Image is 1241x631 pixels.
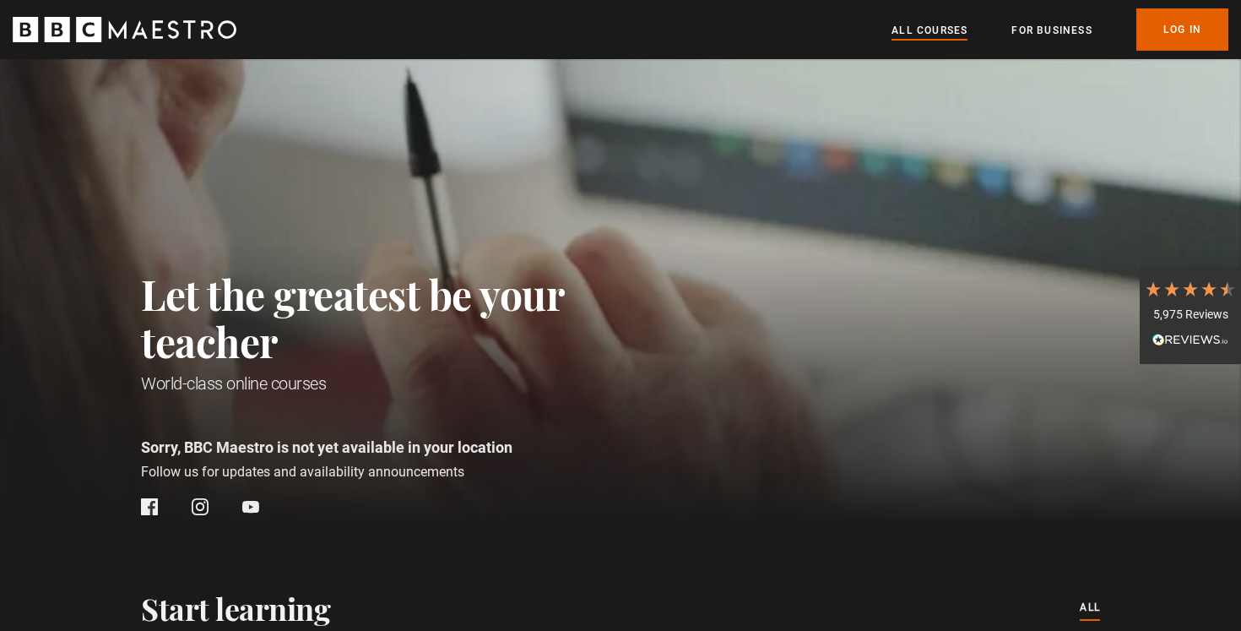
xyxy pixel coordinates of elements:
h2: Let the greatest be your teacher [141,270,639,365]
a: Log In [1136,8,1228,51]
h1: World-class online courses [141,372,639,395]
div: 5,975 ReviewsRead All Reviews [1140,267,1241,365]
p: Follow us for updates and availability announcements [141,462,639,482]
img: REVIEWS.io [1152,334,1228,345]
div: 5,975 Reviews [1144,307,1237,324]
div: 4.7 Stars [1144,280,1237,298]
svg: BBC Maestro [13,17,236,42]
nav: Primary [891,8,1228,51]
div: Read All Reviews [1144,331,1237,351]
p: Sorry, BBC Maestro is not yet available in your location [141,436,639,459]
a: For business [1011,22,1092,39]
a: All Courses [891,22,967,39]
